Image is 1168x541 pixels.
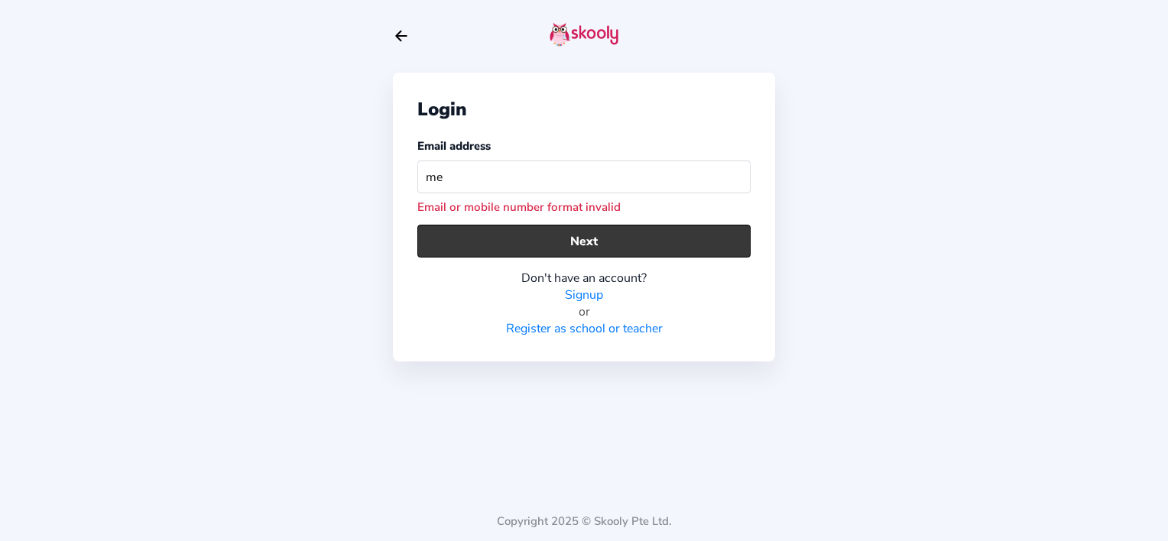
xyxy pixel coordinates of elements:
div: Email or mobile number format invalid [417,199,751,215]
label: Email address [417,138,491,154]
div: or [417,303,751,320]
a: Signup [565,287,603,303]
button: arrow back outline [393,28,410,44]
div: Don't have an account? [417,270,751,287]
a: Register as school or teacher [506,320,663,337]
img: skooly-logo.png [550,22,618,47]
input: Your email address [417,160,751,193]
button: Next [417,225,751,258]
div: Login [417,97,751,121]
